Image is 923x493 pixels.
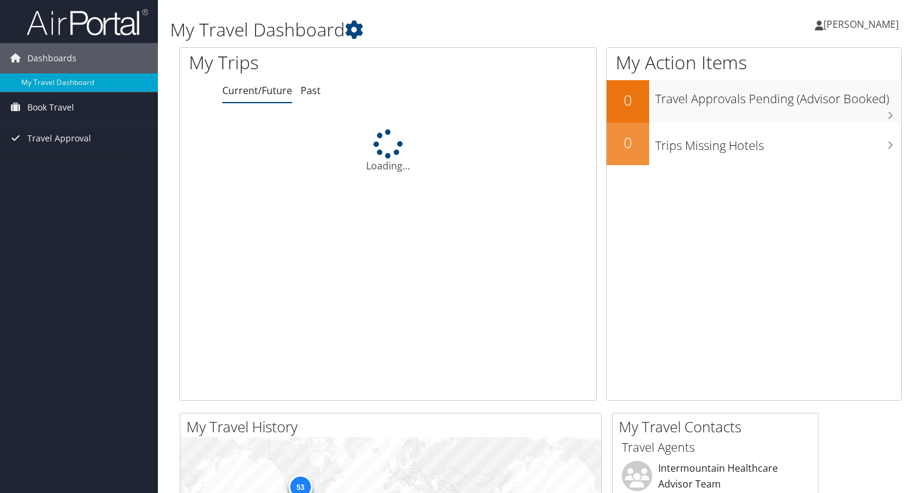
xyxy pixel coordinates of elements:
[607,123,901,165] a: 0Trips Missing Hotels
[607,50,901,75] h1: My Action Items
[619,416,818,437] h2: My Travel Contacts
[607,132,649,153] h2: 0
[27,123,91,154] span: Travel Approval
[186,416,601,437] h2: My Travel History
[170,17,664,42] h1: My Travel Dashboard
[27,92,74,123] span: Book Travel
[189,50,414,75] h1: My Trips
[823,18,899,31] span: [PERSON_NAME]
[607,80,901,123] a: 0Travel Approvals Pending (Advisor Booked)
[607,90,649,110] h2: 0
[815,6,911,42] a: [PERSON_NAME]
[222,84,292,97] a: Current/Future
[180,129,596,173] div: Loading...
[622,439,809,456] h3: Travel Agents
[27,43,77,73] span: Dashboards
[655,84,901,107] h3: Travel Approvals Pending (Advisor Booked)
[655,131,901,154] h3: Trips Missing Hotels
[301,84,321,97] a: Past
[27,8,148,36] img: airportal-logo.png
